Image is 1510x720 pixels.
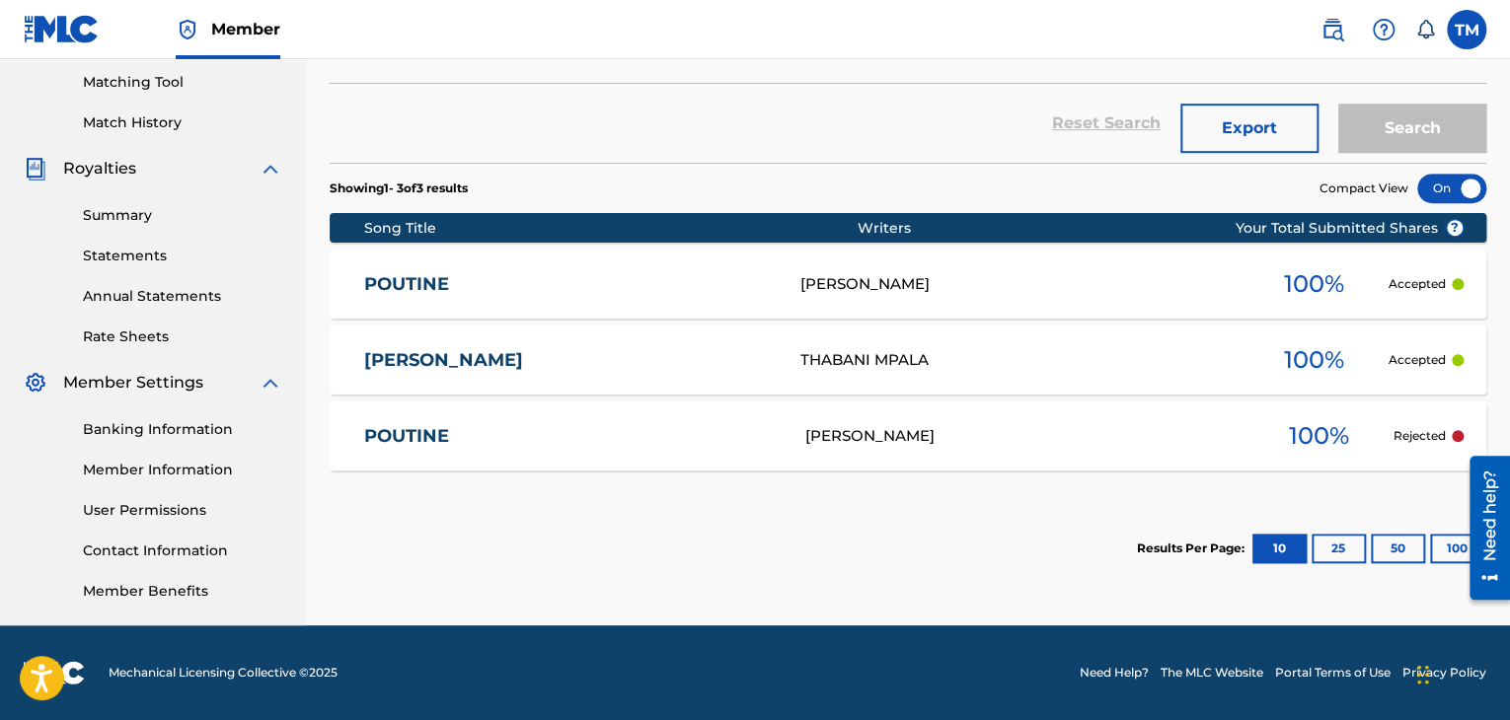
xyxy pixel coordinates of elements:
a: POUTINE [364,425,779,448]
button: 50 [1371,534,1425,563]
div: Notifications [1415,20,1435,39]
img: search [1321,18,1344,41]
p: Results Per Page: [1137,540,1249,557]
img: Member Settings [24,371,47,395]
span: Mechanical Licensing Collective © 2025 [109,664,338,682]
img: expand [259,157,282,180]
span: ? [1447,220,1463,236]
p: Rejected [1394,427,1446,445]
a: Need Help? [1080,664,1149,682]
div: [PERSON_NAME] [800,273,1240,296]
a: Member Benefits [83,581,282,602]
span: Compact View [1320,180,1408,197]
span: 100 % [1289,418,1349,454]
a: Portal Terms of Use [1275,664,1391,682]
img: Royalties [24,157,47,180]
a: User Permissions [83,500,282,521]
div: Writers [858,218,1297,239]
img: Top Rightsholder [176,18,199,41]
span: Member Settings [63,371,203,395]
a: Privacy Policy [1402,664,1486,682]
button: 100 [1430,534,1484,563]
img: expand [259,371,282,395]
button: 10 [1252,534,1307,563]
span: 100 % [1284,342,1344,378]
div: Song Title [364,218,858,239]
a: Annual Statements [83,286,282,307]
span: Your Total Submitted Shares [1236,218,1464,239]
img: logo [24,661,85,684]
div: Help [1364,10,1403,49]
span: 100 % [1284,266,1344,302]
span: Royalties [63,157,136,180]
a: Contact Information [83,540,282,561]
p: Accepted [1389,351,1446,369]
a: Statements [83,246,282,266]
a: [PERSON_NAME] [364,349,774,372]
img: MLC Logo [24,15,100,43]
p: Showing 1 - 3 of 3 results [330,180,468,197]
span: Member [211,18,280,40]
iframe: Resource Center [1455,449,1510,608]
a: Banking Information [83,419,282,440]
iframe: Chat Widget [1411,625,1510,720]
img: help [1372,18,1396,41]
div: [PERSON_NAME] [805,425,1245,448]
a: Summary [83,205,282,226]
div: THABANI MPALA [800,349,1240,372]
a: Rate Sheets [83,326,282,347]
button: Export [1180,104,1319,153]
div: Drag [1417,645,1429,704]
p: Accepted [1389,275,1446,293]
a: The MLC Website [1161,664,1263,682]
a: Public Search [1313,10,1352,49]
button: 25 [1312,534,1366,563]
div: User Menu [1447,10,1486,49]
a: Member Information [83,460,282,480]
a: POUTINE [364,273,774,296]
a: Match History [83,112,282,133]
a: Matching Tool [83,72,282,93]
